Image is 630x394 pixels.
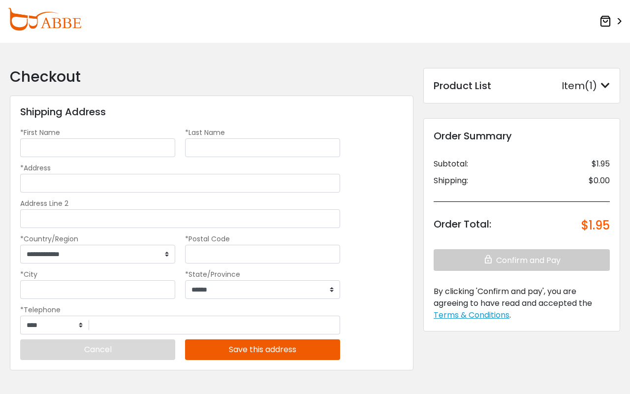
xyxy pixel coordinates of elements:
[20,234,78,244] label: *Country/Region
[613,13,623,31] span: >
[589,175,610,187] div: $0.00
[434,286,592,309] span: By clicking 'Confirm and pay', you are agreeing to have read and accepted the
[434,217,491,234] div: Order Total:
[434,78,491,93] div: Product List
[434,309,509,321] span: Terms & Conditions
[20,128,60,137] label: *First Name
[185,234,230,244] label: *Postal Code
[599,12,623,31] a: >
[20,198,68,208] label: Address Line 2
[185,269,240,279] label: *State/Province
[581,217,610,234] div: $1.95
[562,78,610,93] div: Item(1)
[592,158,610,170] div: $1.95
[7,8,81,31] img: abbeglasses.com
[20,305,61,315] label: *Telephone
[434,175,468,187] div: Shipping:
[185,128,225,137] label: *Last Name
[434,286,610,321] div: .
[20,339,175,360] button: Cancel
[434,129,610,143] div: Order Summary
[20,269,37,279] label: *City
[10,68,413,86] h2: Checkout
[20,106,106,118] h3: Shipping Address
[20,163,51,173] label: *Address
[434,158,468,170] div: Subtotal:
[185,339,340,360] button: Save this address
